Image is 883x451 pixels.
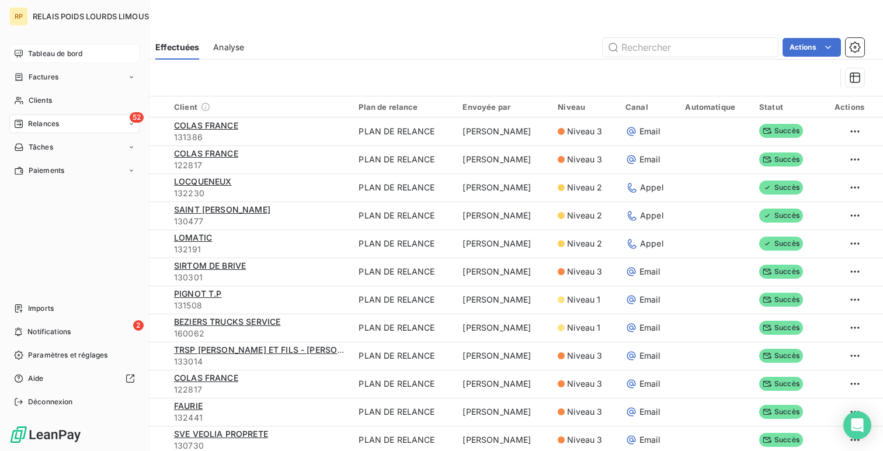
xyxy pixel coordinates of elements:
[28,373,44,384] span: Aide
[759,124,803,138] span: Succès
[759,265,803,279] span: Succès
[9,44,140,63] a: Tableau de bord
[174,345,375,355] span: TRSP [PERSON_NAME] ET FILS - [PERSON_NAME]
[174,328,345,339] span: 160062
[352,286,456,314] td: PLAN DE RELANCE
[640,182,663,193] span: Appel
[567,322,600,334] span: Niveau 1
[567,294,600,306] span: Niveau 1
[759,209,803,223] span: Succès
[213,41,244,53] span: Analyse
[639,126,660,137] span: Email
[9,161,140,180] a: Paiements
[352,202,456,230] td: PLAN DE RELANCE
[759,405,803,419] span: Succès
[174,412,345,424] span: 132441
[640,238,663,249] span: Appel
[28,119,59,129] span: Relances
[352,398,456,426] td: PLAN DE RELANCE
[567,378,602,390] span: Niveau 3
[456,370,551,398] td: [PERSON_NAME]
[567,182,602,193] span: Niveau 2
[29,72,58,82] span: Factures
[567,434,602,446] span: Niveau 3
[456,117,551,145] td: [PERSON_NAME]
[759,321,803,335] span: Succès
[352,370,456,398] td: PLAN DE RELANCE
[639,434,660,446] span: Email
[174,188,345,199] span: 132230
[456,314,551,342] td: [PERSON_NAME]
[567,350,602,362] span: Niveau 3
[9,115,140,133] a: 52Relances
[174,148,238,158] span: COLAS FRANCE
[352,258,456,286] td: PLAN DE RELANCE
[9,7,28,26] div: RP
[603,38,778,57] input: Rechercher
[9,91,140,110] a: Clients
[456,286,551,314] td: [PERSON_NAME]
[567,154,602,165] span: Niveau 3
[639,266,660,277] span: Email
[456,230,551,258] td: [PERSON_NAME]
[28,350,107,360] span: Paramètres et réglages
[826,102,864,112] div: Actions
[9,299,140,318] a: Imports
[558,102,611,112] div: Niveau
[28,303,54,314] span: Imports
[28,48,82,59] span: Tableau de bord
[352,230,456,258] td: PLAN DE RELANCE
[174,300,345,311] span: 131508
[9,138,140,157] a: Tâches
[456,342,551,370] td: [PERSON_NAME]
[843,411,871,439] div: Open Intercom Messenger
[155,41,200,53] span: Effectuées
[759,102,812,112] div: Statut
[567,210,602,221] span: Niveau 2
[352,145,456,174] td: PLAN DE RELANCE
[639,294,660,306] span: Email
[352,174,456,202] td: PLAN DE RELANCE
[639,378,660,390] span: Email
[567,238,602,249] span: Niveau 2
[29,165,64,176] span: Paiements
[640,210,663,221] span: Appel
[567,266,602,277] span: Niveau 3
[130,112,144,123] span: 52
[456,258,551,286] td: [PERSON_NAME]
[174,289,222,299] span: PIGNOT T.P
[174,401,203,411] span: FAURIE
[28,397,73,407] span: Déconnexion
[174,384,345,396] span: 122817
[133,320,144,331] span: 2
[174,356,345,367] span: 133014
[174,317,280,327] span: BEZIERS TRUCKS SERVICE
[759,349,803,363] span: Succès
[29,95,52,106] span: Clients
[456,398,551,426] td: [PERSON_NAME]
[174,159,345,171] span: 122817
[567,126,602,137] span: Niveau 3
[174,176,232,186] span: LOCQUENEUX
[759,433,803,447] span: Succès
[174,244,345,255] span: 132191
[174,233,212,242] span: LOMATIC
[9,425,82,444] img: Logo LeanPay
[639,322,660,334] span: Email
[174,272,345,283] span: 130301
[9,346,140,365] a: Paramètres et réglages
[174,373,238,383] span: COLAS FRANCE
[174,204,270,214] span: SAINT [PERSON_NAME]
[174,131,345,143] span: 131386
[783,38,841,57] button: Actions
[639,406,660,418] span: Email
[29,142,53,152] span: Tâches
[759,237,803,251] span: Succès
[174,216,345,227] span: 130477
[625,102,671,112] div: Canal
[759,293,803,307] span: Succès
[456,145,551,174] td: [PERSON_NAME]
[352,342,456,370] td: PLAN DE RELANCE
[33,12,157,21] span: RELAIS POIDS LOURDS LIMOUSIN
[174,120,238,130] span: COLAS FRANCE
